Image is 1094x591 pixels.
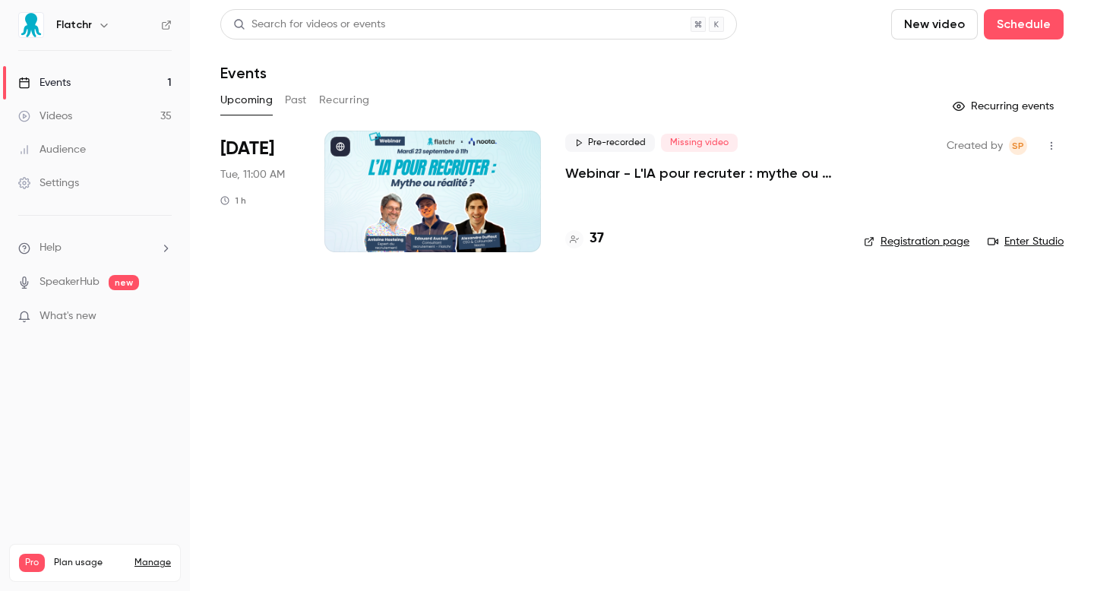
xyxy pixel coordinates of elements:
[40,308,96,324] span: What's new
[220,137,274,161] span: [DATE]
[565,134,655,152] span: Pre-recorded
[1012,137,1024,155] span: SP
[947,137,1003,155] span: Created by
[319,88,370,112] button: Recurring
[984,9,1064,40] button: Schedule
[220,88,273,112] button: Upcoming
[233,17,385,33] div: Search for videos or events
[18,109,72,124] div: Videos
[19,13,43,37] img: Flatchr
[109,275,139,290] span: new
[153,310,172,324] iframe: Noticeable Trigger
[134,557,171,569] a: Manage
[40,240,62,256] span: Help
[220,167,285,182] span: Tue, 11:00 AM
[661,134,738,152] span: Missing video
[565,164,839,182] a: Webinar - L'IA pour recruter : mythe ou réalité ?
[220,64,267,82] h1: Events
[565,229,604,249] a: 37
[1009,137,1027,155] span: Sylvain Paulet
[864,234,969,249] a: Registration page
[946,94,1064,119] button: Recurring events
[590,229,604,249] h4: 37
[19,554,45,572] span: Pro
[18,240,172,256] li: help-dropdown-opener
[285,88,307,112] button: Past
[56,17,92,33] h6: Flatchr
[18,175,79,191] div: Settings
[18,75,71,90] div: Events
[220,194,246,207] div: 1 h
[40,274,100,290] a: SpeakerHub
[220,131,300,252] div: Sep 23 Tue, 11:00 AM (Europe/Paris)
[988,234,1064,249] a: Enter Studio
[54,557,125,569] span: Plan usage
[18,142,86,157] div: Audience
[891,9,978,40] button: New video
